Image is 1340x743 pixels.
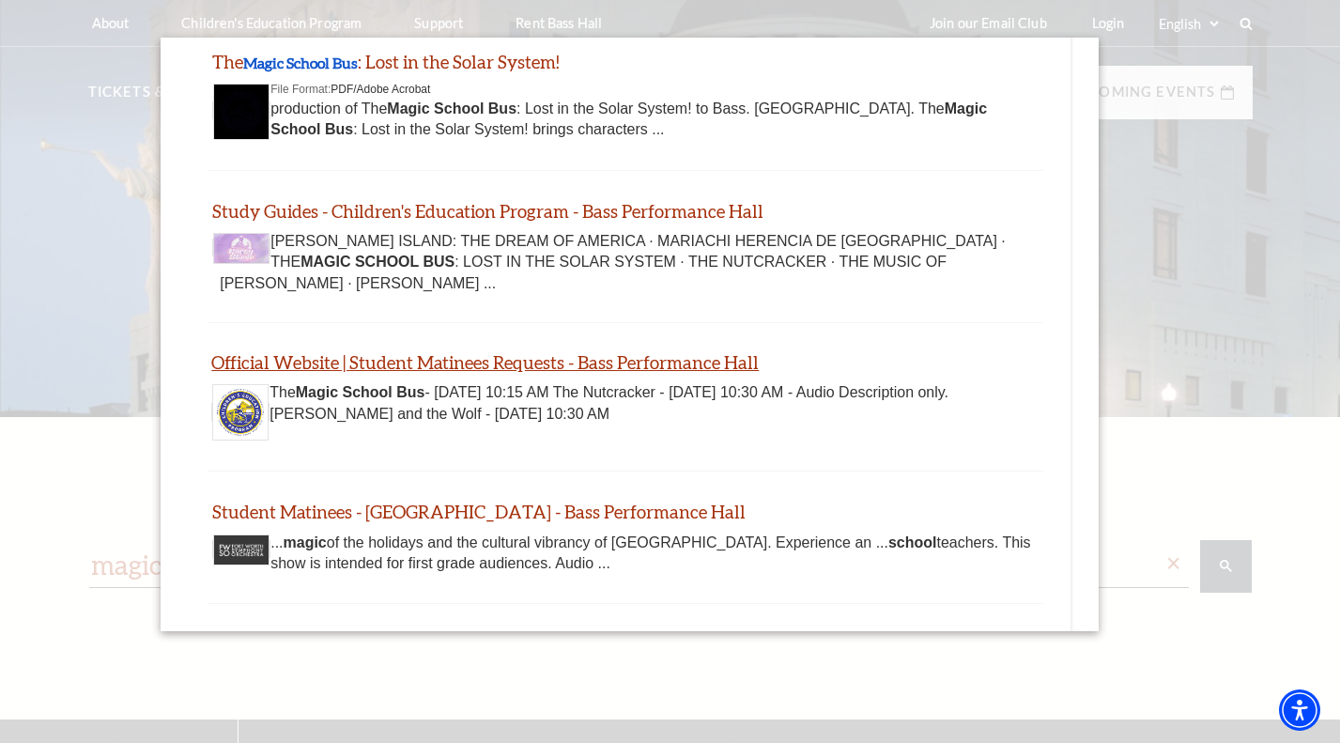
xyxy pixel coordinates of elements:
[212,540,270,558] a: Thumbnail image - open in a new tab
[211,351,759,373] a: Official Website | Student Matinees Requests - Bass Performance Hall - open in a new tab
[296,384,425,400] b: Magic School Bus
[243,54,358,71] b: Magic School Bus
[213,233,270,264] img: Thumbnail image
[300,254,454,270] b: MAGIC SCHOOL BUS
[219,382,1032,425] div: The - [DATE] 10:15 AM The Nutcracker - [DATE] 10:30 AM - Audio Description only. [PERSON_NAME] an...
[213,84,270,140] img: Thumbnail image
[211,403,270,421] a: Thumbnail image - open in a new tab
[270,101,987,137] b: Magic School Bus
[220,99,1031,141] div: production of The : Lost in the Solar System! to Bass. [GEOGRAPHIC_DATA]. The : Lost in the Solar...
[284,534,327,550] b: magic
[212,101,270,119] a: Thumbnail image - open in a new tab
[220,533,1031,575] div: ... of the holidays and the cultural vibrancy of [GEOGRAPHIC_DATA]. Experience an ... teachers. T...
[212,384,269,441] img: Thumbnail image
[270,83,331,96] span: File Format:
[213,534,270,565] img: Thumbnail image
[331,83,430,96] span: PDF/Adobe Acrobat
[1279,689,1320,731] div: Accessibility Menu
[212,239,270,256] a: Thumbnail image - open in a new tab
[212,501,746,522] a: Student Matinees - Fort Worth - Bass Performance Hall - open in a new tab
[387,101,516,116] b: Magic School Bus
[888,534,937,550] b: school
[212,51,560,72] a: The Magic School Bus : Lost in the Solar System! - open in a new tab
[220,231,1031,294] div: [PERSON_NAME] ISLAND: THE DREAM OF AMERICA · MARIACHI HERENCIA DE [GEOGRAPHIC_DATA] · THE : LOST ...
[212,200,763,222] a: Study Guides - Children's Education Program - Bass Performance Hall - open in a new tab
